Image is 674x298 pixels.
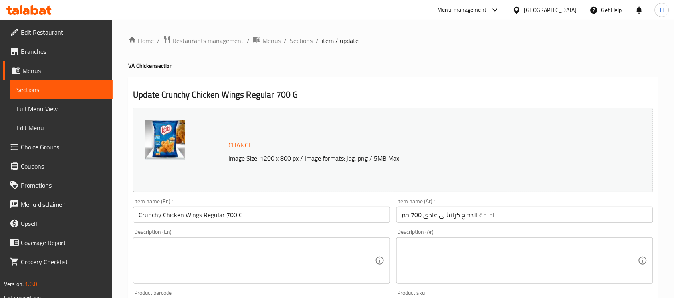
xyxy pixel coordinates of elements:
[262,36,281,45] span: Menus
[128,36,154,45] a: Home
[21,47,106,56] span: Branches
[21,142,106,152] span: Choice Groups
[16,104,106,114] span: Full Menu View
[21,219,106,228] span: Upsell
[172,36,244,45] span: Restaurants management
[16,123,106,133] span: Edit Menu
[3,233,113,252] a: Coverage Report
[25,279,37,289] span: 1.0.0
[3,176,113,195] a: Promotions
[128,62,658,70] h4: VA Chicken section
[21,161,106,171] span: Coupons
[396,207,653,223] input: Enter name Ar
[316,36,319,45] li: /
[322,36,359,45] span: item / update
[3,23,113,42] a: Edit Restaurant
[3,61,113,80] a: Menus
[21,200,106,209] span: Menu disclaimer
[145,120,185,160] img: %D8%A3%D8%AC%D9%86%D8%AD%D8%A9_%D9%85%D9%82%D8%B1%D9%85%D8%B4%D8%A9_700_%D8%AC%D8%B1%D8%A7%D9%856...
[22,66,106,75] span: Menus
[3,137,113,157] a: Choice Groups
[284,36,287,45] li: /
[228,139,252,151] span: Change
[133,207,390,223] input: Enter name En
[3,195,113,214] a: Menu disclaimer
[524,6,577,14] div: [GEOGRAPHIC_DATA]
[21,27,106,37] span: Edit Restaurant
[133,89,653,101] h2: Update Crunchy Chicken Wings Regular 700 G
[290,36,313,45] a: Sections
[128,35,658,46] nav: breadcrumb
[3,157,113,176] a: Coupons
[247,36,250,45] li: /
[225,153,597,163] p: Image Size: 1200 x 800 px / Image formats: jpg, png / 5MB Max.
[21,180,106,190] span: Promotions
[16,85,106,94] span: Sections
[10,99,113,118] a: Full Menu View
[157,36,160,45] li: /
[3,42,113,61] a: Branches
[163,35,244,46] a: Restaurants management
[438,5,487,15] div: Menu-management
[10,80,113,99] a: Sections
[21,257,106,267] span: Grocery Checklist
[253,35,281,46] a: Menus
[3,252,113,271] a: Grocery Checklist
[3,214,113,233] a: Upsell
[10,118,113,137] a: Edit Menu
[660,6,664,14] span: H
[21,238,106,247] span: Coverage Report
[4,279,24,289] span: Version:
[225,137,256,153] button: Change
